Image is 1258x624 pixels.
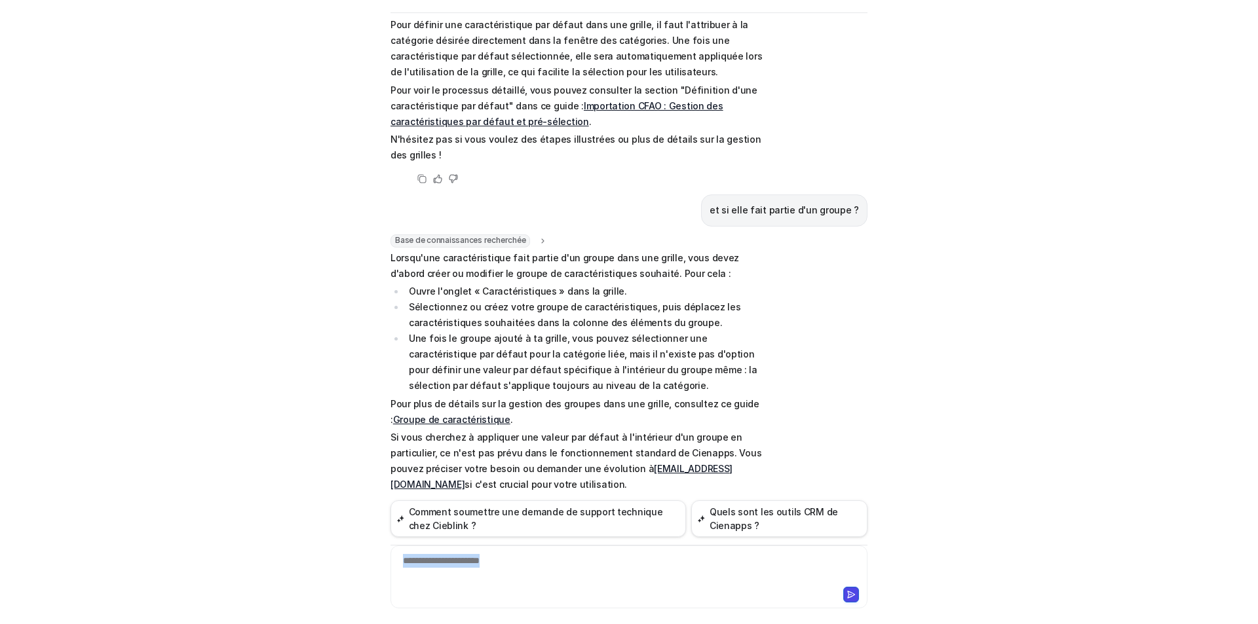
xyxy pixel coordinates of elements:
[409,301,741,328] font: Sélectionnez ou créez votre groupe de caractéristiques, puis déplacez les caractéristiques souhai...
[691,500,867,537] button: Quels sont les outils CRM de Cienapps ?
[391,252,739,279] font: Lorsqu'une caractéristique fait partie d'un groupe dans une grille, vous devez d'abord créer ou m...
[465,479,627,490] font: si c'est crucial pour votre utilisation.
[710,506,838,531] font: Quels sont les outils CRM de Cienapps ?
[393,414,510,425] a: Groupe de caractéristique
[391,84,757,111] font: Pour voir le processus détaillé, vous pouvez consulter la section "Définition d'une caractéristiq...
[510,414,513,425] font: .
[710,204,859,215] font: et si elle fait partie d'un groupe ?
[391,100,723,127] a: Importation CFAO : Gestion des caractéristiques par défaut et pré-sélection
[409,285,627,297] font: Ouvre l'onglet « Caractéristiques » dans la grille.
[395,235,525,245] font: Base de connaissances recherchée
[391,500,686,537] button: Comment soumettre une demande de support technique chez Cieblink ?
[391,134,761,160] font: N'hésitez pas si vous voulez des étapes illustrées ou plus de détails sur la gestion des grilles !
[391,19,762,77] font: Pour définir une caractéristique par défaut dans une grille, il faut l'attribuer à la catégorie d...
[589,116,592,127] font: .
[391,398,759,425] font: Pour plus de détails sur la gestion des groupes dans une grille, consultez ce guide :
[409,333,757,391] font: Une fois le groupe ajouté à ta grille, vous pouvez sélectionner une caractéristique par défaut po...
[391,431,761,474] font: Si vous cherchez à appliquer une valeur par défaut à l'intérieur d'un groupe en particulier, ce n...
[409,506,663,531] font: Comment soumettre une demande de support technique chez Cieblink ?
